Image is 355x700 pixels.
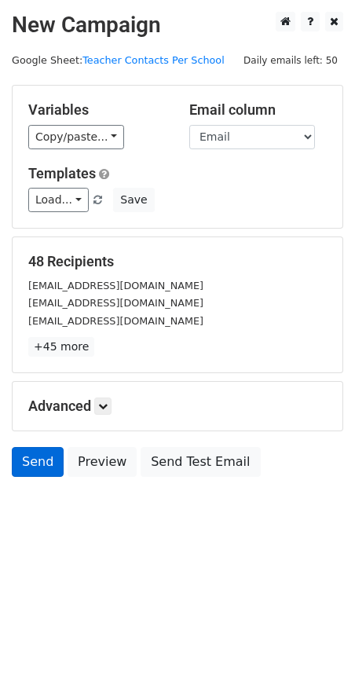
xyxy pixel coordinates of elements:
[113,188,154,212] button: Save
[12,447,64,477] a: Send
[28,125,124,149] a: Copy/paste...
[28,280,203,291] small: [EMAIL_ADDRESS][DOMAIN_NAME]
[141,447,260,477] a: Send Test Email
[68,447,137,477] a: Preview
[82,54,225,66] a: Teacher Contacts Per School
[28,165,96,181] a: Templates
[276,625,355,700] iframe: Chat Widget
[28,315,203,327] small: [EMAIL_ADDRESS][DOMAIN_NAME]
[189,101,327,119] h5: Email column
[28,297,203,309] small: [EMAIL_ADDRESS][DOMAIN_NAME]
[238,54,343,66] a: Daily emails left: 50
[12,54,225,66] small: Google Sheet:
[28,398,327,415] h5: Advanced
[238,52,343,69] span: Daily emails left: 50
[28,337,94,357] a: +45 more
[28,253,327,270] h5: 48 Recipients
[28,101,166,119] h5: Variables
[12,12,343,38] h2: New Campaign
[28,188,89,212] a: Load...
